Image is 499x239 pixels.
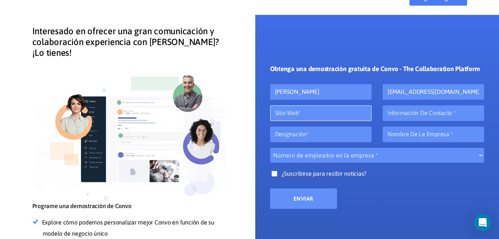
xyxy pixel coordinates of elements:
[383,84,484,100] input: Correo electrónico*
[383,127,484,142] input: Nombre de la empresa *
[270,84,372,100] input: Nombre*
[282,168,367,187] font: ¿Suscribirse para recibir noticias?
[474,214,492,232] div: Abra Intercom Messenger
[270,188,337,209] input: Enviar
[270,65,480,79] h3: Obtenga una demostración gratuita de Convo - The Collaboration Platform
[383,105,484,121] input: Información de contacto *
[270,127,372,142] input: Designación*
[32,203,233,215] h4: Programe una demostración de Convo
[32,66,233,203] img: getademo-left-img.png
[270,105,372,121] input: Sitio web*
[32,26,233,64] h4: Interesado en ofrecer una gran comunicación y colaboración experiencia con [PERSON_NAME]? ¡Lo tie...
